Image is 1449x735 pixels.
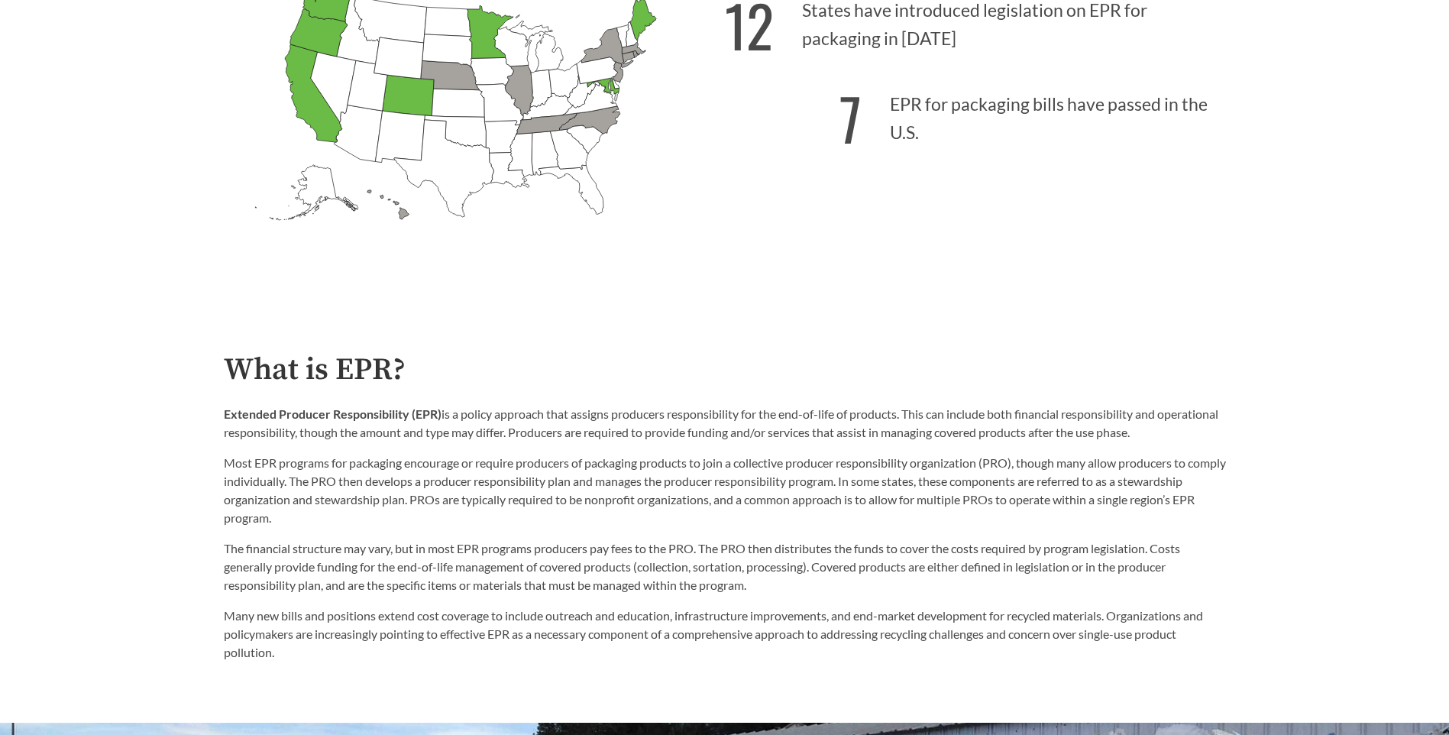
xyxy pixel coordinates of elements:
[224,353,1226,387] h2: What is EPR?
[224,405,1226,442] p: is a policy approach that assigns producers responsibility for the end-of-life of products. This ...
[725,67,1226,161] p: EPR for packaging bills have passed in the U.S.
[224,607,1226,662] p: Many new bills and positions extend cost coverage to include outreach and education, infrastructu...
[224,454,1226,527] p: Most EPR programs for packaging encourage or require producers of packaging products to join a co...
[224,539,1226,594] p: The financial structure may vary, but in most EPR programs producers pay fees to the PRO. The PRO...
[224,406,441,421] strong: Extended Producer Responsibility (EPR)
[839,76,862,160] strong: 7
